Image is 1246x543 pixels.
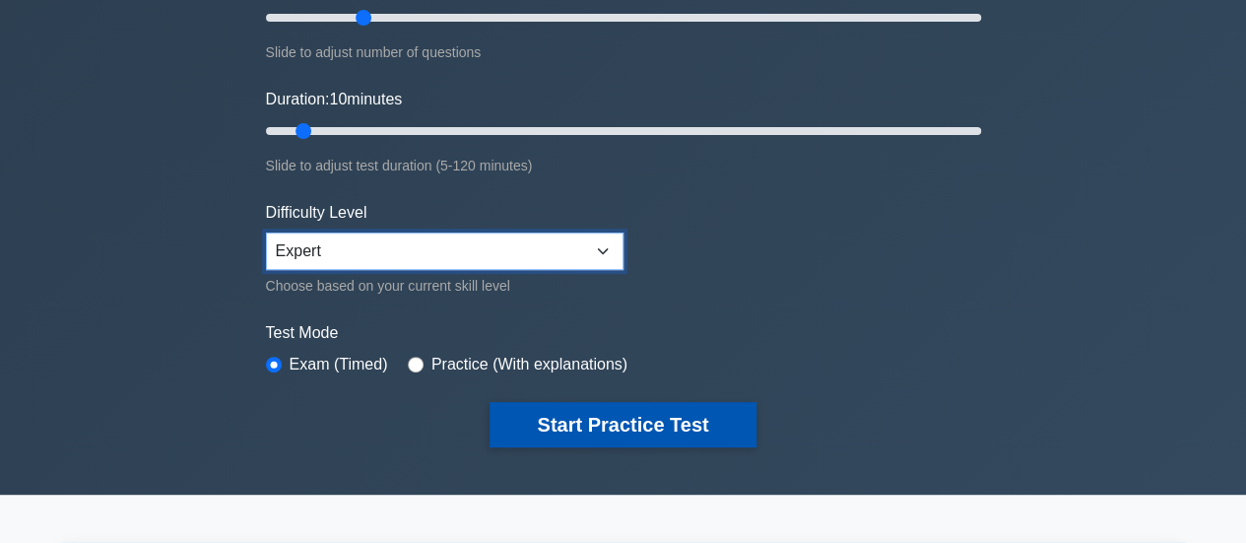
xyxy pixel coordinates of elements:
label: Exam (Timed) [290,353,388,376]
button: Start Practice Test [490,402,755,447]
span: 10 [329,91,347,107]
label: Practice (With explanations) [431,353,627,376]
label: Duration: minutes [266,88,403,111]
div: Choose based on your current skill level [266,274,623,298]
label: Test Mode [266,321,981,345]
div: Slide to adjust number of questions [266,40,981,64]
div: Slide to adjust test duration (5-120 minutes) [266,154,981,177]
label: Difficulty Level [266,201,367,225]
